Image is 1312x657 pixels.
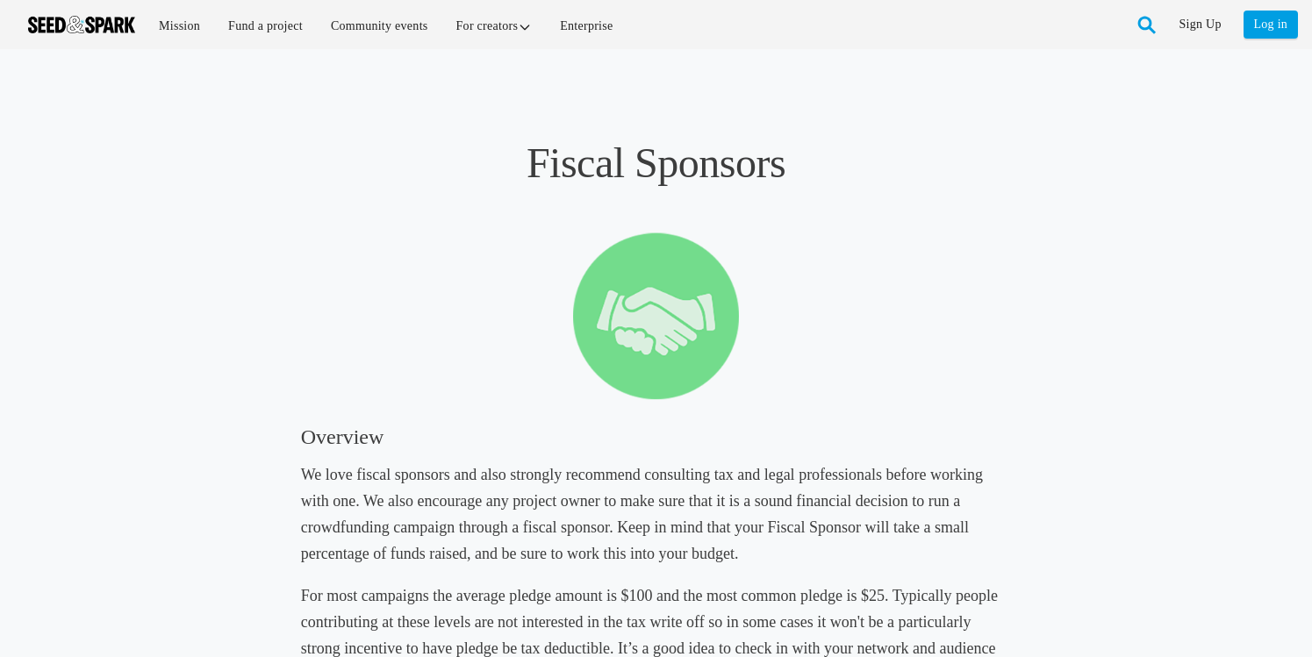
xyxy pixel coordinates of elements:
[301,461,1012,567] h5: We love fiscal sponsors and also strongly recommend consulting tax and legal professionals before...
[301,137,1012,189] h1: Fiscal Sponsors
[28,16,135,33] img: Seed amp; Spark
[216,7,315,45] a: Fund a project
[147,7,212,45] a: Mission
[444,7,545,45] a: For creators
[1244,11,1298,39] a: Log in
[1179,11,1222,39] a: Sign Up
[301,423,1012,451] h3: Overview
[548,7,625,45] a: Enterprise
[319,7,441,45] a: Community events
[573,232,739,400] img: fiscal sponsor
